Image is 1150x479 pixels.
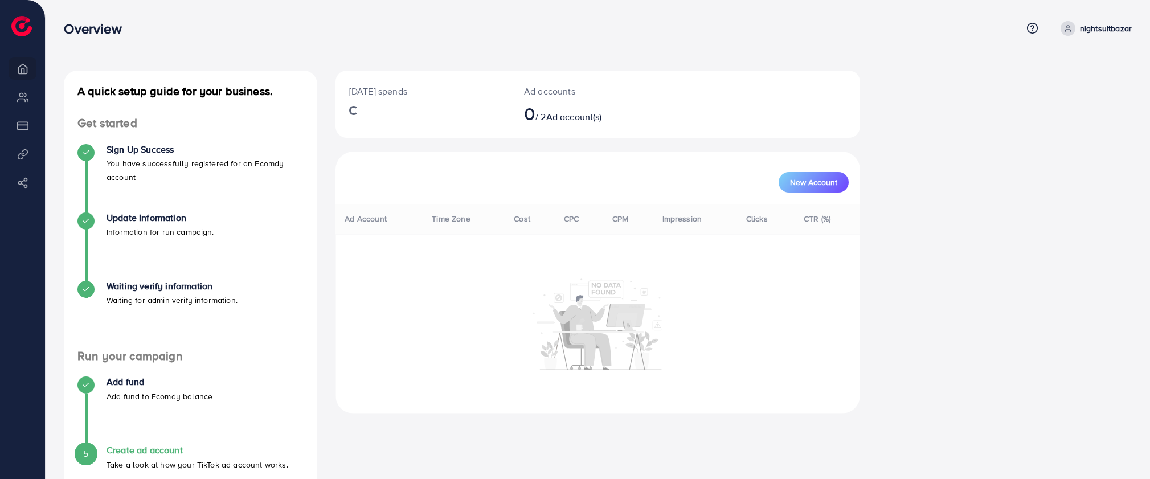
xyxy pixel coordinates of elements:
[107,458,288,472] p: Take a look at how your TikTok ad account works.
[1080,22,1132,35] p: nightsuitbazar
[524,100,535,126] span: 0
[64,84,317,98] h4: A quick setup guide for your business.
[107,445,288,456] h4: Create ad account
[64,144,317,212] li: Sign Up Success
[64,21,130,37] h3: Overview
[64,376,317,445] li: Add fund
[107,157,304,184] p: You have successfully registered for an Ecomdy account
[64,281,317,349] li: Waiting verify information
[1056,21,1132,36] a: nightsuitbazar
[524,84,628,98] p: Ad accounts
[107,293,238,307] p: Waiting for admin verify information.
[524,103,628,124] h2: / 2
[546,110,602,123] span: Ad account(s)
[11,16,32,36] img: logo
[107,144,304,155] h4: Sign Up Success
[107,225,214,239] p: Information for run campaign.
[83,447,88,460] span: 5
[790,178,837,186] span: New Account
[107,212,214,223] h4: Update Information
[107,390,212,403] p: Add fund to Ecomdy balance
[349,84,497,98] p: [DATE] spends
[64,116,317,130] h4: Get started
[107,281,238,292] h4: Waiting verify information
[64,212,317,281] li: Update Information
[64,349,317,363] h4: Run your campaign
[107,376,212,387] h4: Add fund
[779,172,849,193] button: New Account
